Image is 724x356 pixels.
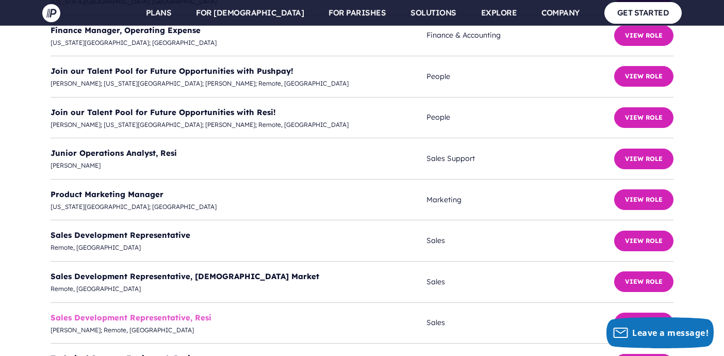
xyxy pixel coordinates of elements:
span: Sales Support [426,152,614,165]
span: Marketing [426,193,614,206]
span: [PERSON_NAME]; Remote, [GEOGRAPHIC_DATA] [51,325,426,336]
button: Leave a message! [606,317,714,348]
button: View Role [614,271,673,292]
a: Join our Talent Pool for Future Opportunities with Resi! [51,107,276,117]
span: [PERSON_NAME]; [US_STATE][GEOGRAPHIC_DATA]; [PERSON_NAME]; Remote, [GEOGRAPHIC_DATA] [51,119,426,131]
span: [US_STATE][GEOGRAPHIC_DATA]; [GEOGRAPHIC_DATA] [51,37,426,48]
span: People [426,70,614,83]
a: Sales Development Representative [51,230,190,240]
span: People [426,111,614,124]
a: Sales Development Representative, [DEMOGRAPHIC_DATA] Market [51,271,319,281]
a: Junior Operations Analyst, Resi [51,148,177,158]
button: View Role [614,107,673,128]
button: View Role [614,189,673,210]
a: Product Marketing Manager [51,189,163,199]
span: [US_STATE][GEOGRAPHIC_DATA]; [GEOGRAPHIC_DATA] [51,201,426,213]
a: Finance Manager, Operating Expense [51,25,201,35]
span: Finance & Accounting [426,29,614,42]
span: Remote, [GEOGRAPHIC_DATA] [51,242,426,253]
span: Sales [426,234,614,247]
a: Sales Development Representative, Resi [51,313,211,322]
span: Leave a message! [632,327,709,338]
span: Remote, [GEOGRAPHIC_DATA] [51,283,426,295]
span: [PERSON_NAME]; [US_STATE][GEOGRAPHIC_DATA]; [PERSON_NAME]; Remote, [GEOGRAPHIC_DATA] [51,78,426,89]
a: Join our Talent Pool for Future Opportunities with Pushpay! [51,66,293,76]
button: View Role [614,66,673,87]
button: View Role [614,313,673,333]
button: View Role [614,25,673,46]
span: Sales [426,276,614,288]
a: GET STARTED [604,2,682,23]
span: Sales [426,316,614,329]
button: View Role [614,149,673,169]
button: View Role [614,231,673,251]
span: [PERSON_NAME] [51,160,426,171]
